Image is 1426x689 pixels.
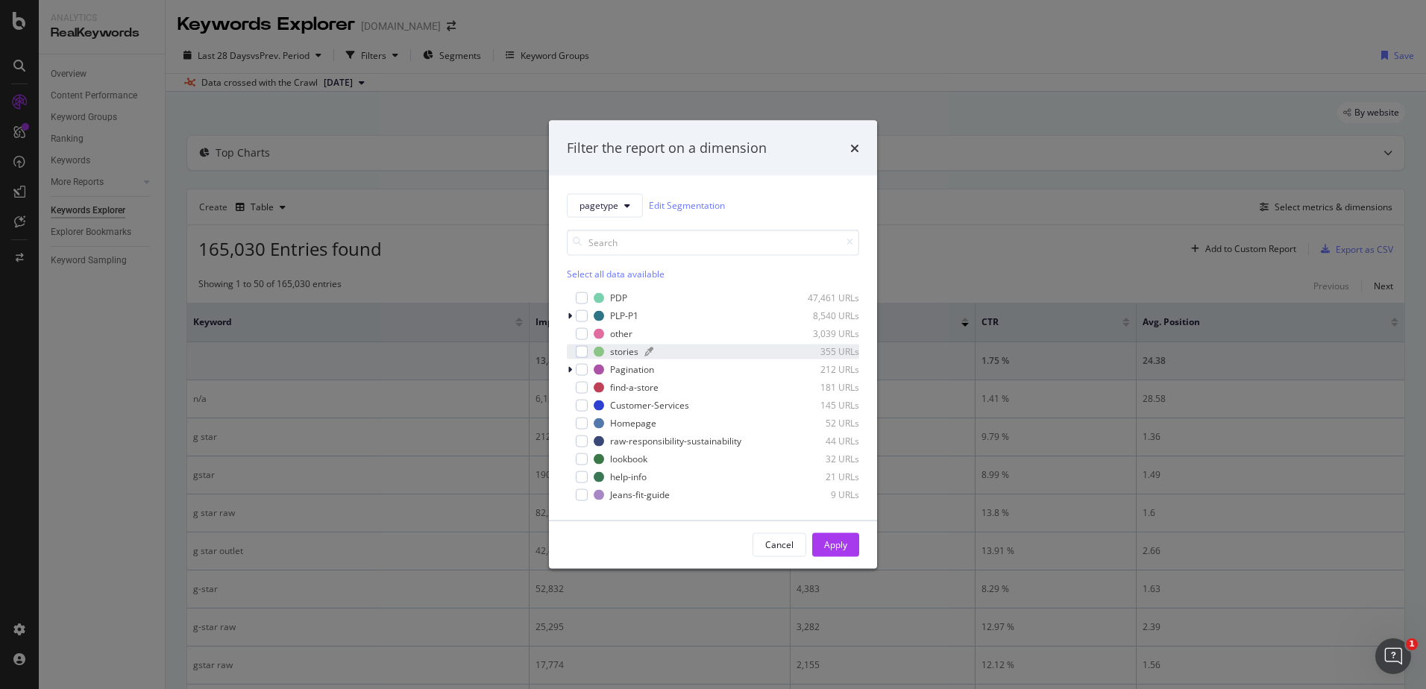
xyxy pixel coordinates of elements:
[579,199,618,212] span: pagetype
[786,292,859,304] div: 47,461 URLs
[812,532,859,556] button: Apply
[786,363,859,376] div: 212 URLs
[786,453,859,465] div: 32 URLs
[786,327,859,340] div: 3,039 URLs
[786,435,859,447] div: 44 URLs
[610,399,689,412] div: Customer-Services
[567,139,767,158] div: Filter the report on a dimension
[567,229,859,255] input: Search
[567,193,643,217] button: pagetype
[610,292,627,304] div: PDP
[610,435,741,447] div: raw-responsibility-sustainability
[786,471,859,483] div: 21 URLs
[649,198,725,213] a: Edit Segmentation
[610,363,654,376] div: Pagination
[610,417,656,430] div: Homepage
[610,381,659,394] div: find-a-store
[786,345,859,358] div: 355 URLs
[786,381,859,394] div: 181 URLs
[786,399,859,412] div: 145 URLs
[549,121,877,569] div: modal
[610,453,647,465] div: lookbook
[567,267,859,280] div: Select all data available
[1406,638,1418,650] span: 1
[786,309,859,322] div: 8,540 URLs
[824,538,847,551] div: Apply
[610,471,647,483] div: help-info
[610,345,638,358] div: stories
[1375,638,1411,674] iframe: Intercom live chat
[610,309,638,322] div: PLP-P1
[786,488,859,501] div: 9 URLs
[850,139,859,158] div: times
[610,327,632,340] div: other
[786,417,859,430] div: 52 URLs
[610,488,670,501] div: Jeans-fit-guide
[753,532,806,556] button: Cancel
[765,538,794,551] div: Cancel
